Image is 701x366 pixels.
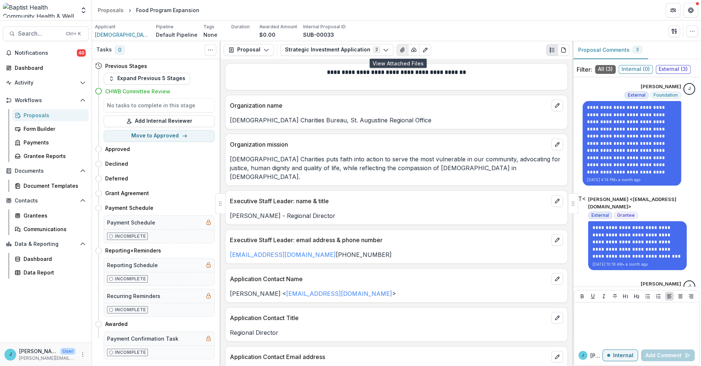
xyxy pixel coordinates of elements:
[107,101,211,109] h5: No tasks to complete in this stage
[611,292,619,301] button: Strike
[105,160,128,168] h4: Declined
[12,180,89,192] a: Document Templates
[115,233,146,240] p: Incomplete
[230,155,563,181] p: [DEMOGRAPHIC_DATA] Charities puts faith into action to serve the most vulnerable in our community...
[3,195,89,207] button: Open Contacts
[230,140,548,149] p: Organization mission
[24,225,83,233] div: Communications
[621,292,630,301] button: Heading 1
[3,238,89,250] button: Open Data & Reporting
[666,3,680,18] button: Partners
[230,250,563,259] p: [PHONE_NUMBER]
[78,350,87,359] button: More
[641,349,695,361] button: Add Comment
[613,352,633,359] p: Internal
[9,352,12,357] div: Jennifer
[551,312,563,324] button: edit
[77,49,86,57] span: 40
[12,223,89,235] a: Communications
[628,93,645,98] span: External
[78,3,89,18] button: Open entity switcher
[105,320,128,328] h4: Awarded
[24,125,83,133] div: Form Builder
[24,255,83,263] div: Dashboard
[230,197,548,205] p: Executive Staff Leader: name & title
[15,168,77,174] span: Documents
[641,280,681,288] p: [PERSON_NAME]
[15,80,77,86] span: Activity
[641,83,681,90] p: [PERSON_NAME]
[595,65,616,74] span: All ( 3 )
[105,87,170,95] h4: CHWB Committee Review
[24,152,83,160] div: Grantee Reports
[107,261,158,269] h5: Reporting Schedule
[551,139,563,150] button: edit
[602,349,638,361] button: Internal
[599,292,608,301] button: Italicize
[12,123,89,135] a: Form Builder
[572,41,648,59] button: Proposal Comments
[3,94,89,106] button: Open Workflows
[587,177,677,183] p: [DATE] 4:14 PM • a month ago
[12,266,89,279] a: Data Report
[593,262,682,267] p: [DATE] 10:18 AM • a month ago
[105,145,130,153] h4: Approved
[3,62,89,74] a: Dashboard
[619,65,653,74] span: Internal ( 0 )
[104,115,215,127] button: Add Internal Reviewer
[259,24,297,30] p: Awarded Amount
[3,3,75,18] img: Baptist Health Community Health & Well Being logo
[156,31,198,39] p: Default Pipeline
[286,290,392,297] a: [EMAIL_ADDRESS][DOMAIN_NAME]
[230,251,336,258] a: [EMAIL_ADDRESS][DOMAIN_NAME]
[115,276,146,282] p: Incomplete
[551,273,563,285] button: edit
[64,30,82,38] div: Ctrl + K
[15,241,77,247] span: Data & Reporting
[259,31,275,39] p: $0.00
[683,3,698,18] button: Get Help
[224,44,274,56] button: Proposal
[104,73,190,85] button: Expand Previous 5 Stages
[632,292,641,301] button: Heading 2
[230,313,548,322] p: Application Contact Title
[643,292,652,301] button: Bullet List
[105,189,149,197] h4: Grant Agreement
[24,182,83,190] div: Document Templates
[590,352,602,359] p: [PERSON_NAME]
[230,211,563,220] p: [PERSON_NAME] - Regional Director
[60,348,75,355] p: User
[230,328,563,337] p: Regional Director
[12,136,89,148] a: Payments
[546,44,558,56] button: Plaintext view
[24,111,83,119] div: Proposals
[96,47,112,53] h3: Tasks
[104,130,215,142] button: Move to Approved
[156,24,174,30] p: Pipeline
[230,289,563,298] p: [PERSON_NAME] < >
[12,109,89,121] a: Proposals
[115,349,146,356] p: Incomplete
[19,347,57,355] p: [PERSON_NAME]
[688,86,691,91] div: Jennifer
[3,26,89,41] button: Search...
[15,64,83,72] div: Dashboard
[582,354,584,357] div: Jennifer
[204,44,216,56] button: Toggle View Cancelled Tasks
[18,30,61,37] span: Search...
[15,97,77,104] span: Workflows
[107,335,178,342] h5: Payment Confirmation Task
[654,292,663,301] button: Ordered List
[19,355,75,362] p: [PERSON_NAME][EMAIL_ADDRESS][PERSON_NAME][DOMAIN_NAME]
[24,139,83,146] div: Payments
[617,213,635,218] span: Grantee
[280,44,394,56] button: Strategic Investment Application2
[578,292,587,301] button: Bold
[551,351,563,363] button: edit
[15,198,77,204] span: Contacts
[12,150,89,162] a: Grantee Reports
[656,65,691,74] span: External ( 3 )
[3,77,89,89] button: Open Activity
[303,31,334,39] p: SUB-00033
[230,236,548,244] p: Executive Staff Leader: email address & phone number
